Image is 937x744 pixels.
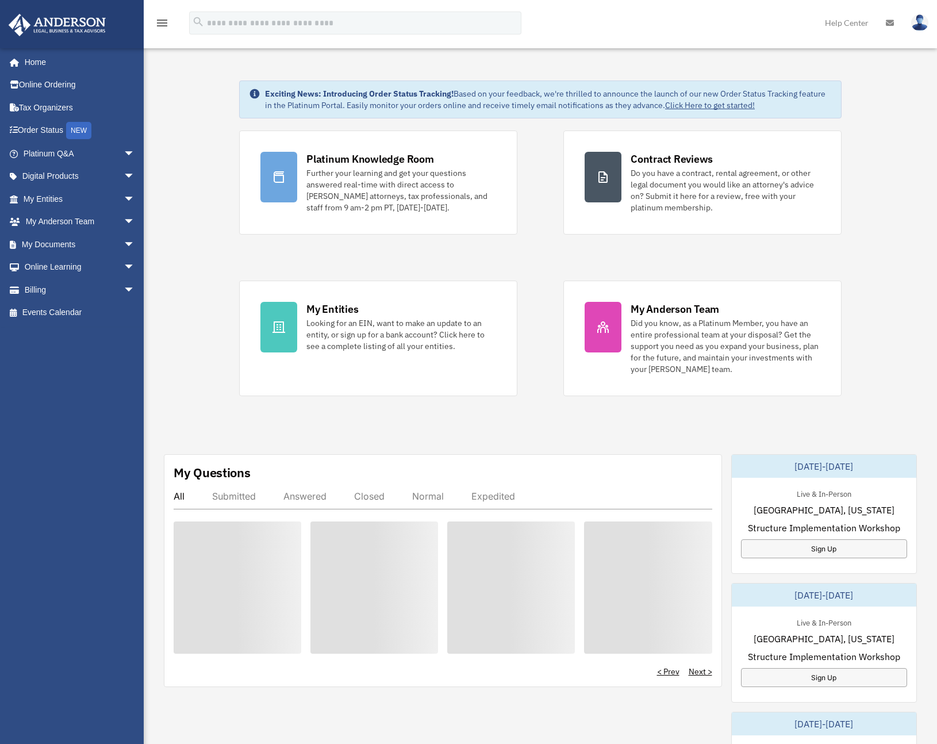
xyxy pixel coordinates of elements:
[265,88,832,111] div: Based on your feedback, we're thrilled to announce the launch of our new Order Status Tracking fe...
[8,119,152,143] a: Order StatusNEW
[732,455,917,478] div: [DATE]-[DATE]
[306,317,496,352] div: Looking for an EIN, want to make an update to an entity, or sign up for a bank account? Click her...
[8,74,152,97] a: Online Ordering
[631,302,719,316] div: My Anderson Team
[8,165,152,188] a: Digital Productsarrow_drop_down
[631,317,820,375] div: Did you know, as a Platinum Member, you have an entire professional team at your disposal? Get th...
[66,122,91,139] div: NEW
[5,14,109,36] img: Anderson Advisors Platinum Portal
[212,490,256,502] div: Submitted
[265,89,454,99] strong: Exciting News: Introducing Order Status Tracking!
[563,281,842,396] a: My Anderson Team Did you know, as a Platinum Member, you have an entire professional team at your...
[306,302,358,316] div: My Entities
[741,539,908,558] a: Sign Up
[8,301,152,324] a: Events Calendar
[155,20,169,30] a: menu
[741,668,908,687] a: Sign Up
[631,167,820,213] div: Do you have a contract, rental agreement, or other legal document you would like an attorney's ad...
[754,503,894,517] span: [GEOGRAPHIC_DATA], [US_STATE]
[124,256,147,279] span: arrow_drop_down
[239,281,517,396] a: My Entities Looking for an EIN, want to make an update to an entity, or sign up for a bank accoun...
[155,16,169,30] i: menu
[8,256,152,279] a: Online Learningarrow_drop_down
[8,96,152,119] a: Tax Organizers
[8,187,152,210] a: My Entitiesarrow_drop_down
[471,490,515,502] div: Expedited
[748,650,900,664] span: Structure Implementation Workshop
[8,233,152,256] a: My Documentsarrow_drop_down
[563,131,842,235] a: Contract Reviews Do you have a contract, rental agreement, or other legal document you would like...
[631,152,713,166] div: Contract Reviews
[657,666,679,677] a: < Prev
[283,490,327,502] div: Answered
[8,278,152,301] a: Billingarrow_drop_down
[754,632,894,646] span: [GEOGRAPHIC_DATA], [US_STATE]
[124,165,147,189] span: arrow_drop_down
[8,51,147,74] a: Home
[124,210,147,234] span: arrow_drop_down
[665,100,755,110] a: Click Here to get started!
[732,584,917,607] div: [DATE]-[DATE]
[689,666,712,677] a: Next >
[911,14,928,31] img: User Pic
[174,490,185,502] div: All
[354,490,385,502] div: Closed
[788,487,861,499] div: Live & In-Person
[124,233,147,256] span: arrow_drop_down
[412,490,444,502] div: Normal
[174,464,251,481] div: My Questions
[8,210,152,233] a: My Anderson Teamarrow_drop_down
[124,187,147,211] span: arrow_drop_down
[124,142,147,166] span: arrow_drop_down
[788,616,861,628] div: Live & In-Person
[306,152,434,166] div: Platinum Knowledge Room
[239,131,517,235] a: Platinum Knowledge Room Further your learning and get your questions answered real-time with dire...
[748,521,900,535] span: Structure Implementation Workshop
[192,16,205,28] i: search
[732,712,917,735] div: [DATE]-[DATE]
[306,167,496,213] div: Further your learning and get your questions answered real-time with direct access to [PERSON_NAM...
[124,278,147,302] span: arrow_drop_down
[8,142,152,165] a: Platinum Q&Aarrow_drop_down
